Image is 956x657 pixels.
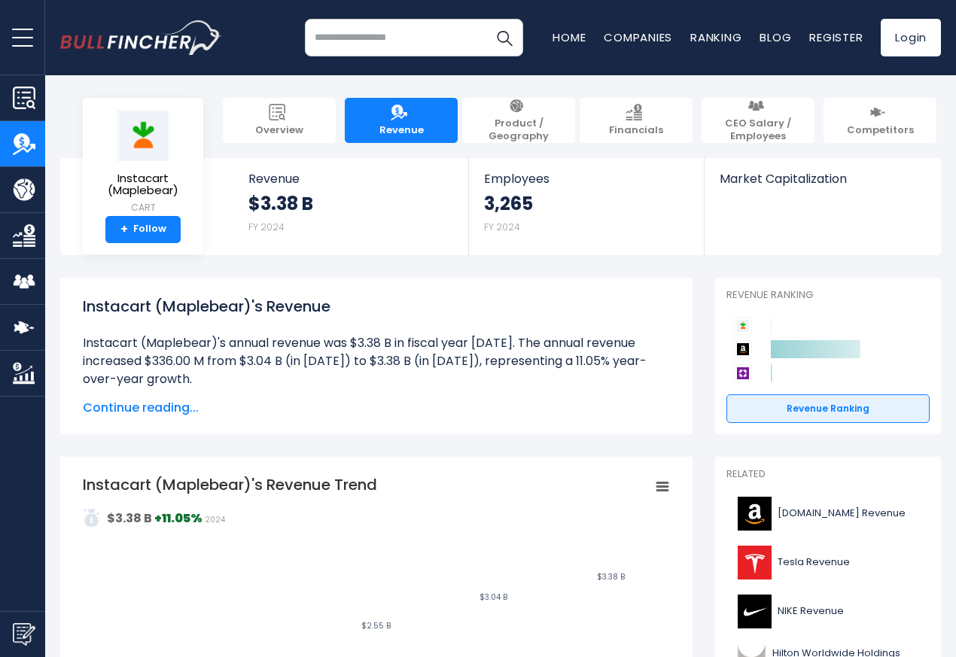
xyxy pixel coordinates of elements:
[881,19,941,56] a: Login
[120,223,128,236] strong: +
[379,124,424,137] span: Revenue
[597,571,625,582] text: $3.38 B
[255,124,303,137] span: Overview
[361,620,391,631] text: $2.55 B
[847,124,914,137] span: Competitors
[470,117,568,143] span: Product / Geography
[809,29,863,45] a: Register
[154,509,202,527] strong: +11.05%
[484,221,520,233] small: FY 2024
[580,98,693,143] a: Financials
[480,592,507,603] text: $3.04 B
[233,158,469,255] a: Revenue $3.38 B FY 2024
[95,172,191,197] span: Instacart (Maplebear)
[83,399,670,417] span: Continue reading...
[248,172,454,186] span: Revenue
[760,29,791,45] a: Blog
[690,29,741,45] a: Ranking
[735,497,773,531] img: AMZN logo
[486,19,523,56] button: Search
[484,172,688,186] span: Employees
[705,158,939,211] a: Market Capitalization
[735,546,773,579] img: TSLA logo
[553,29,586,45] a: Home
[248,192,313,215] strong: $3.38 B
[248,221,285,233] small: FY 2024
[726,591,930,632] a: NIKE Revenue
[484,192,533,215] strong: 3,265
[726,493,930,534] a: [DOMAIN_NAME] Revenue
[469,158,703,255] a: Employees 3,265 FY 2024
[95,201,191,214] small: CART
[83,474,377,495] tspan: Instacart (Maplebear)'s Revenue Trend
[60,20,222,55] a: Go to homepage
[462,98,575,143] a: Product / Geography
[107,509,152,527] strong: $3.38 B
[205,514,225,525] span: 2024
[83,295,670,318] h1: Instacart (Maplebear)'s Revenue
[735,595,773,628] img: NKE logo
[105,216,181,243] a: +Follow
[83,509,101,527] img: addasd
[734,340,752,358] img: Amazon.com competitors logo
[709,117,807,143] span: CEO Salary / Employees
[609,124,663,137] span: Financials
[726,542,930,583] a: Tesla Revenue
[83,334,670,388] li: Instacart (Maplebear)'s annual revenue was $3.38 B in fiscal year [DATE]. The annual revenue incr...
[734,317,752,335] img: Instacart (Maplebear) competitors logo
[60,20,222,55] img: bullfincher logo
[720,172,924,186] span: Market Capitalization
[726,289,930,302] p: Revenue Ranking
[824,98,936,143] a: Competitors
[345,98,458,143] a: Revenue
[223,98,336,143] a: Overview
[726,394,930,423] a: Revenue Ranking
[726,468,930,481] p: Related
[702,98,814,143] a: CEO Salary / Employees
[94,110,192,216] a: Instacart (Maplebear) CART
[604,29,672,45] a: Companies
[734,364,752,382] img: Wayfair competitors logo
